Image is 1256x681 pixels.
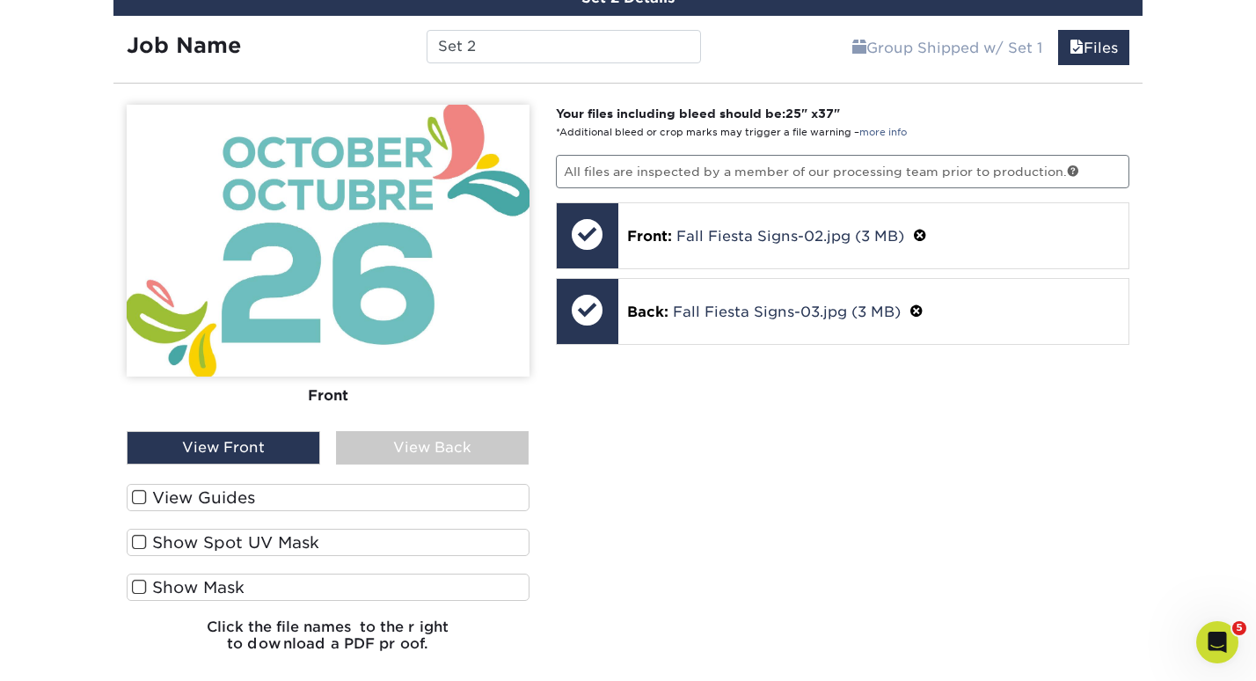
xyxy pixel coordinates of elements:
[841,30,1054,65] a: Group Shipped w/ Set 1
[127,574,529,601] label: Show Mask
[127,619,529,666] h6: Click the file names to the right to download a PDF proof.
[556,106,840,121] strong: Your files including bleed should be: " x "
[556,155,1130,188] p: All files are inspected by a member of our processing team prior to production.
[127,33,241,58] strong: Job Name
[427,30,700,63] input: Enter a job name
[818,106,834,121] span: 37
[336,431,529,465] div: View Back
[127,529,529,556] label: Show Spot UV Mask
[627,228,672,245] span: Front:
[1232,621,1246,635] span: 5
[1070,40,1084,56] span: files
[127,484,529,511] label: View Guides
[627,304,668,320] span: Back:
[1058,30,1129,65] a: Files
[673,304,901,320] a: Fall Fiesta Signs-03.jpg (3 MB)
[852,40,866,56] span: shipping
[127,377,529,415] div: Front
[127,431,320,465] div: View Front
[676,228,904,245] a: Fall Fiesta Signs-02.jpg (3 MB)
[785,106,801,121] span: 25
[556,127,907,138] small: *Additional bleed or crop marks may trigger a file warning –
[859,127,907,138] a: more info
[1196,621,1238,663] iframe: Intercom live chat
